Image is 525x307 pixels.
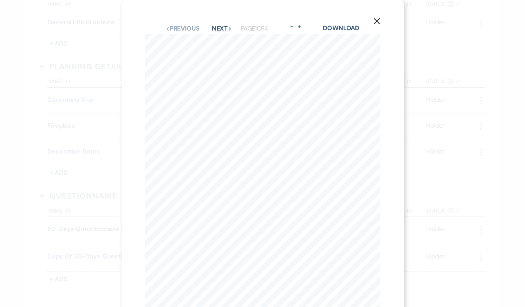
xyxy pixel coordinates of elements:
[166,25,200,32] button: Previous
[212,25,232,32] button: Next
[296,23,302,30] button: +
[241,23,268,34] p: Page 1 of 4
[289,23,295,30] button: -
[323,24,359,32] a: Download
